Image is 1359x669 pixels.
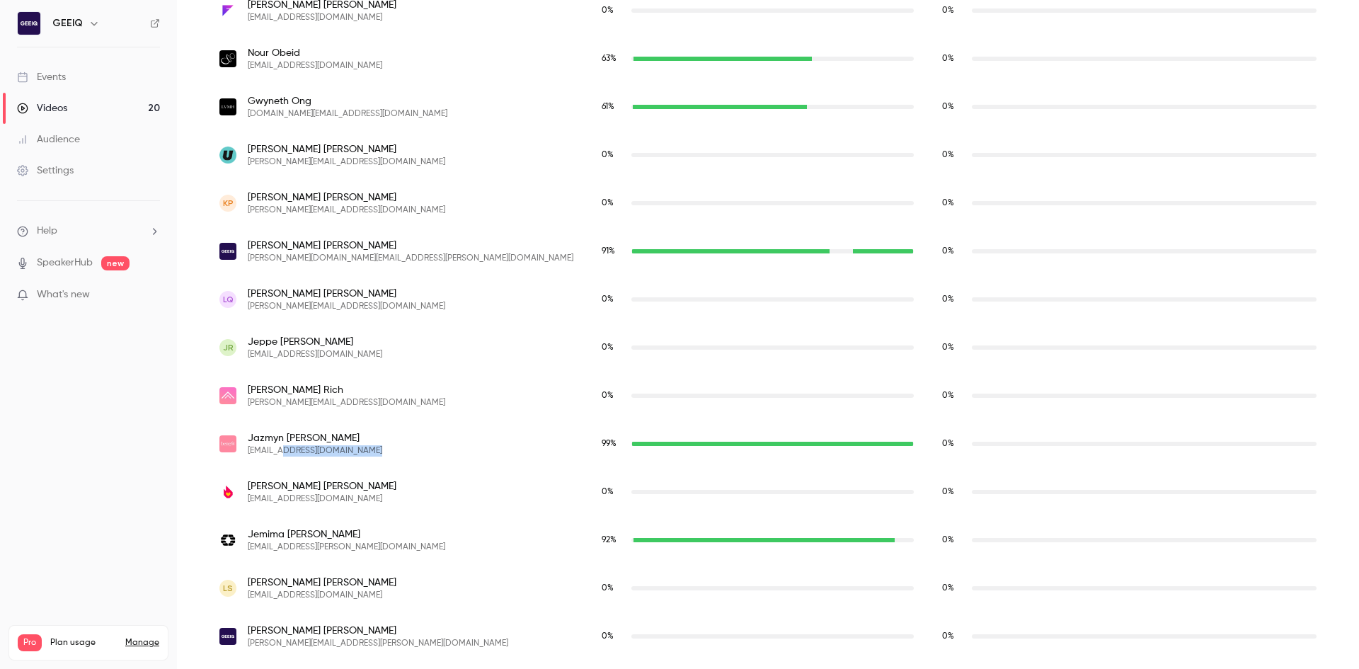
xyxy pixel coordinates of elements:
[219,532,236,549] img: camden.gov.uk
[248,349,382,360] span: [EMAIL_ADDRESS][DOMAIN_NAME]
[248,12,396,23] span: [EMAIL_ADDRESS][DOMAIN_NAME]
[248,190,445,205] span: [PERSON_NAME] [PERSON_NAME]
[602,247,615,256] span: 91 %
[248,239,573,253] span: [PERSON_NAME] [PERSON_NAME]
[248,335,382,349] span: Jeppe [PERSON_NAME]
[942,293,965,306] span: Replay watch time
[602,197,624,210] span: Live watch time
[205,179,1331,227] div: kristina@ripc.se
[205,516,1331,564] div: jemima.sam-russell@camden.gov.uk
[942,151,954,159] span: 0 %
[219,628,236,645] img: geeiq.com
[248,479,396,493] span: [PERSON_NAME] [PERSON_NAME]
[942,584,954,593] span: 0 %
[602,103,614,111] span: 61 %
[248,46,382,60] span: Nour Obeid
[602,52,624,65] span: Live watch time
[602,101,624,113] span: Live watch time
[942,630,965,643] span: Replay watch time
[205,468,1331,516] div: srodriguez@fandom.com
[17,224,160,239] li: help-dropdown-opener
[205,420,1331,468] div: jazmynr@benefitcosmetics.com
[248,638,508,649] span: [PERSON_NAME][EMAIL_ADDRESS][PERSON_NAME][DOMAIN_NAME]
[942,52,965,65] span: Replay watch time
[248,205,445,216] span: [PERSON_NAME][EMAIL_ADDRESS][DOMAIN_NAME]
[602,534,624,547] span: Live watch time
[602,6,614,15] span: 0 %
[248,60,382,72] span: [EMAIL_ADDRESS][DOMAIN_NAME]
[602,488,614,496] span: 0 %
[248,253,573,264] span: [PERSON_NAME][DOMAIN_NAME][EMAIL_ADDRESS][PERSON_NAME][DOMAIN_NAME]
[942,536,954,544] span: 0 %
[18,634,42,651] span: Pro
[602,295,614,304] span: 0 %
[223,582,233,595] span: LS
[248,493,396,505] span: [EMAIL_ADDRESS][DOMAIN_NAME]
[942,199,954,207] span: 0 %
[602,55,617,63] span: 63 %
[602,582,624,595] span: Live watch time
[942,295,954,304] span: 0 %
[602,149,624,161] span: Live watch time
[223,197,234,210] span: KP
[205,324,1331,372] div: jeppereinicke@ten4.ink
[248,445,382,457] span: [EMAIL_ADDRESS][DOMAIN_NAME]
[602,4,624,17] span: Live watch time
[942,632,954,641] span: 0 %
[602,536,617,544] span: 92 %
[219,387,236,404] img: alliedglobalmarketing.com
[17,164,74,178] div: Settings
[602,341,624,354] span: Live watch time
[219,147,236,164] img: umigames.com
[942,391,954,400] span: 0 %
[18,12,40,35] img: GEEIQ
[602,245,624,258] span: Live watch time
[248,431,382,445] span: Jazmyn [PERSON_NAME]
[219,435,236,452] img: benefitcosmetics.com
[602,293,624,306] span: Live watch time
[223,293,234,306] span: LQ
[942,149,965,161] span: Replay watch time
[205,372,1331,420] div: krich@alliedglobalmarketing.com
[248,590,396,601] span: [EMAIL_ADDRESS][DOMAIN_NAME]
[205,227,1331,275] div: george.pohl@geeiq.com
[17,132,80,147] div: Audience
[942,341,965,354] span: Replay watch time
[52,16,83,30] h6: GEEIQ
[942,103,954,111] span: 0 %
[248,94,447,108] span: Gwyneth Ong
[205,612,1331,661] div: sam.sargeant@geeiq.com
[125,637,159,648] a: Manage
[248,142,445,156] span: [PERSON_NAME] [PERSON_NAME]
[942,101,965,113] span: Replay watch time
[942,4,965,17] span: Replay watch time
[602,391,614,400] span: 0 %
[205,131,1331,179] div: tom@umigames.com
[205,35,1331,83] div: nour@thearlab.com
[205,275,1331,324] div: lucia@impulselean.com
[37,224,57,239] span: Help
[248,527,445,542] span: Jemima [PERSON_NAME]
[219,98,236,115] img: lvmh.com
[602,486,624,498] span: Live watch time
[248,576,396,590] span: [PERSON_NAME] [PERSON_NAME]
[942,389,965,402] span: Replay watch time
[602,199,614,207] span: 0 %
[219,2,236,19] img: fleepas.com
[223,341,234,354] span: JR
[248,542,445,553] span: [EMAIL_ADDRESS][PERSON_NAME][DOMAIN_NAME]
[248,383,445,397] span: [PERSON_NAME] Rich
[942,245,965,258] span: Replay watch time
[219,243,236,260] img: geeiq.com
[37,256,93,270] a: SpeakerHub
[602,584,614,593] span: 0 %
[37,287,90,302] span: What's new
[942,55,954,63] span: 0 %
[942,6,954,15] span: 0 %
[248,397,445,408] span: [PERSON_NAME][EMAIL_ADDRESS][DOMAIN_NAME]
[602,151,614,159] span: 0 %
[942,582,965,595] span: Replay watch time
[602,438,624,450] span: Live watch time
[205,83,1331,131] div: gwyneth.ong@lvmh.com
[17,101,67,115] div: Videos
